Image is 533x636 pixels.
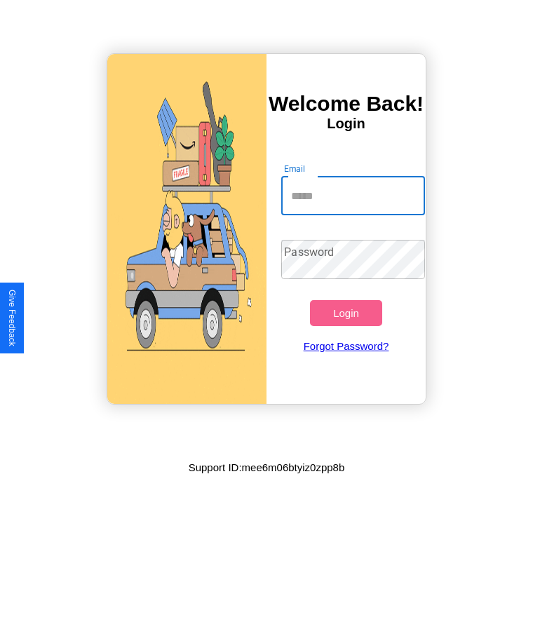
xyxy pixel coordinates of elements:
div: Give Feedback [7,290,17,346]
h4: Login [266,116,426,132]
button: Login [310,300,382,326]
img: gif [107,54,266,404]
p: Support ID: mee6m06btyiz0zpp8b [189,458,345,477]
label: Email [284,163,306,175]
a: Forgot Password? [274,326,417,366]
h3: Welcome Back! [266,92,426,116]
